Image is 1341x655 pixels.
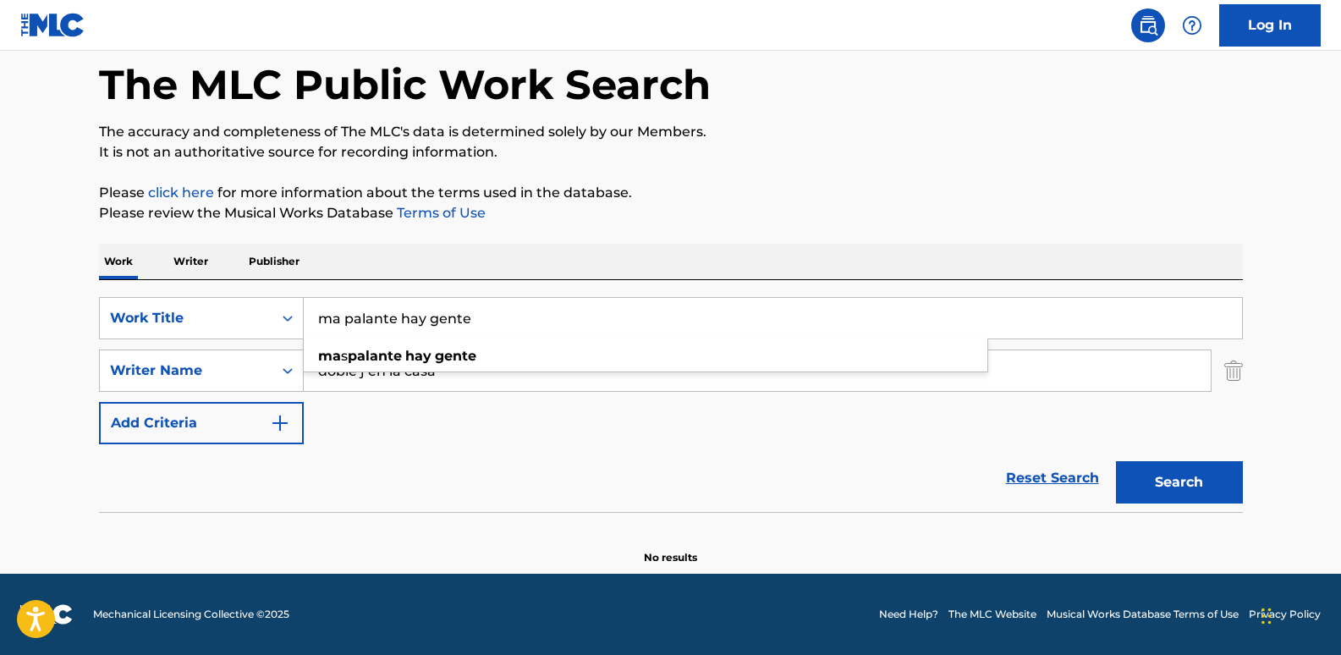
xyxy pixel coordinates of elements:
p: Please review the Musical Works Database [99,203,1243,223]
img: search [1138,15,1158,36]
p: It is not an authoritative source for recording information. [99,142,1243,162]
span: s [341,348,348,364]
p: No results [644,530,697,565]
div: Help [1175,8,1209,42]
strong: gente [435,348,476,364]
a: Public Search [1131,8,1165,42]
strong: hay [405,348,431,364]
a: click here [148,184,214,201]
div: Writer Name [110,361,262,381]
p: The accuracy and completeness of The MLC's data is determined solely by our Members. [99,122,1243,142]
a: Privacy Policy [1249,607,1321,622]
p: Work [99,244,138,279]
a: Musical Works Database Terms of Use [1047,607,1239,622]
button: Add Criteria [99,402,304,444]
strong: palante [348,348,402,364]
img: help [1182,15,1202,36]
a: Reset Search [998,460,1107,497]
div: Drag [1261,591,1272,641]
a: Terms of Use [393,205,486,221]
h1: The MLC Public Work Search [99,59,711,110]
iframe: Chat Widget [1256,574,1341,655]
div: Work Title [110,308,262,328]
strong: ma [318,348,341,364]
a: Need Help? [879,607,938,622]
img: Delete Criterion [1224,350,1243,392]
button: Search [1116,461,1243,504]
a: Log In [1219,4,1321,47]
form: Search Form [99,297,1243,512]
p: Please for more information about the terms used in the database. [99,183,1243,203]
p: Publisher [244,244,305,279]
img: logo [20,604,73,625]
img: 9d2ae6d4665cec9f34b9.svg [270,413,290,433]
a: The MLC Website [948,607,1036,622]
img: MLC Logo [20,13,85,37]
p: Writer [168,244,213,279]
span: Mechanical Licensing Collective © 2025 [93,607,289,622]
